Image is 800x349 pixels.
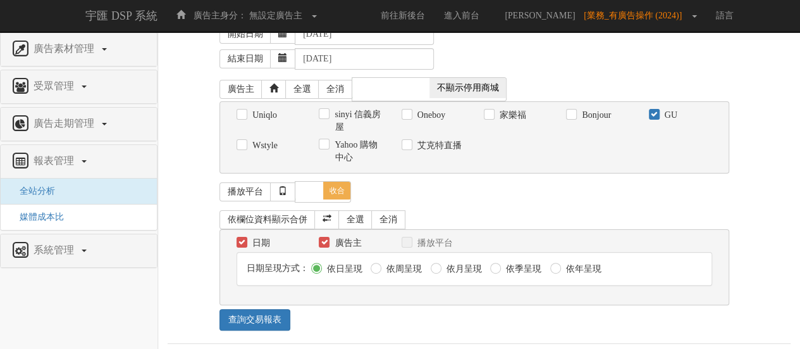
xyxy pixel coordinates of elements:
span: 日期呈現方式： [247,263,309,273]
a: 全站分析 [10,186,55,196]
label: 依月呈現 [443,263,482,276]
span: [PERSON_NAME] [498,11,581,20]
a: 查詢交易報表 [219,309,290,331]
span: 報表管理 [30,155,80,166]
span: 系統管理 [30,244,80,255]
label: Bonjour [579,109,611,122]
label: 依季呈現 [503,263,541,276]
span: 無設定廣告主 [249,11,302,20]
a: 全消 [318,80,352,99]
label: sinyi 信義房屋 [331,108,382,134]
a: 媒體成本比 [10,212,64,222]
label: GU [662,109,677,122]
label: 播放平台 [414,237,453,250]
label: 艾克特直播 [414,139,462,152]
span: 廣告主身分： [194,11,247,20]
a: 系統管理 [10,241,147,261]
a: 廣告素材管理 [10,39,147,60]
label: 依日呈現 [324,263,362,276]
label: 家樂福 [496,109,526,122]
a: 廣告走期管理 [10,114,147,134]
a: 受眾管理 [10,77,147,97]
label: 依年呈現 [563,263,601,276]
span: 廣告走期管理 [30,118,101,129]
label: Uniqlo [249,109,277,122]
span: 受眾管理 [30,80,80,91]
label: Oneboy [414,109,445,122]
label: 依周呈現 [383,263,422,276]
label: 廣告主 [331,237,361,250]
a: 報表管理 [10,151,147,172]
span: [業務_有廣告操作 (2024)] [584,11,688,20]
a: 全選 [285,80,319,99]
a: 全選 [338,210,372,229]
label: Wstyle [249,139,278,152]
label: 日期 [249,237,270,250]
label: Yahoo 購物中心 [331,139,382,164]
span: 不顯示停用商城 [429,78,507,98]
span: 廣告素材管理 [30,43,101,54]
span: 收合 [323,182,351,200]
a: 全消 [371,210,405,229]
